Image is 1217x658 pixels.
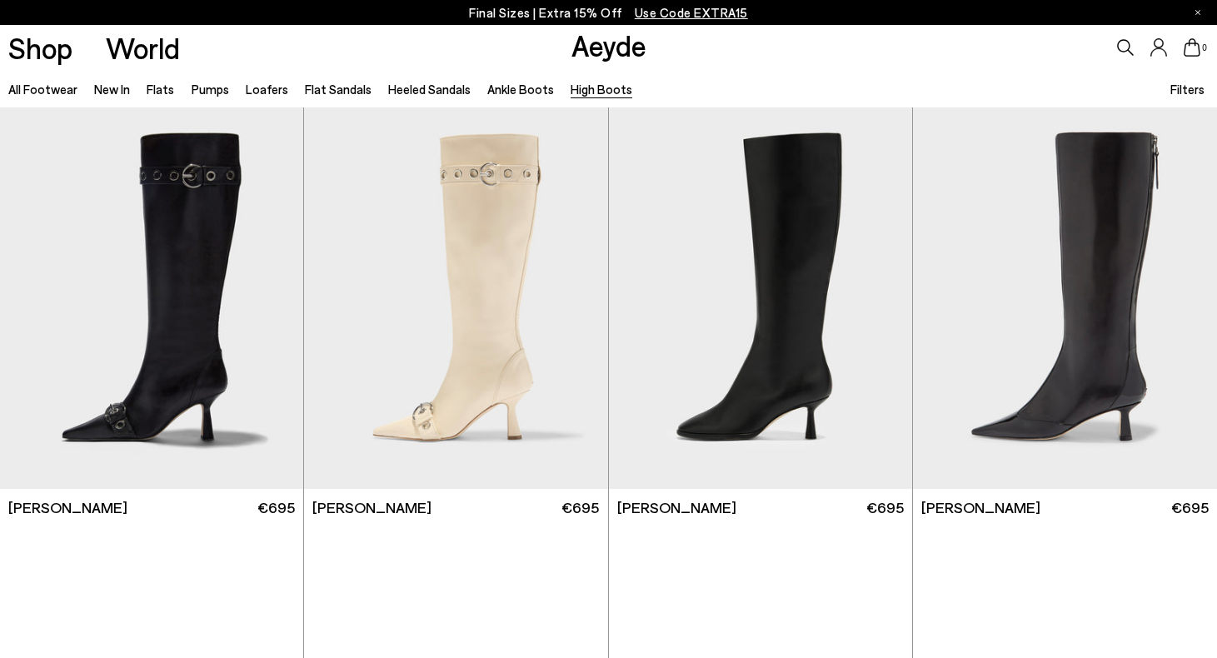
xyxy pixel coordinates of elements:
[388,82,471,97] a: Heeled Sandals
[8,497,127,518] span: [PERSON_NAME]
[469,2,748,23] p: Final Sizes | Extra 15% Off
[147,82,174,97] a: Flats
[312,497,431,518] span: [PERSON_NAME]
[866,497,904,518] span: €695
[487,82,554,97] a: Ankle Boots
[913,489,1217,526] a: [PERSON_NAME] €695
[305,82,372,97] a: Flat Sandals
[913,107,1217,489] img: Alexis Dual-Tone High Boots
[609,107,912,489] img: Catherine High Sock Boots
[617,497,736,518] span: [PERSON_NAME]
[257,497,295,518] span: €695
[1170,82,1205,97] span: Filters
[192,82,229,97] a: Pumps
[609,489,912,526] a: [PERSON_NAME] €695
[635,5,748,20] span: Navigate to /collections/ss25-final-sizes
[571,82,632,97] a: High Boots
[304,107,607,489] img: Vivian Eyelet High Boots
[571,27,646,62] a: Aeyde
[1171,497,1209,518] span: €695
[246,82,288,97] a: Loafers
[304,489,607,526] a: [PERSON_NAME] €695
[106,33,180,62] a: World
[921,497,1040,518] span: [PERSON_NAME]
[94,82,130,97] a: New In
[8,82,77,97] a: All Footwear
[1184,38,1200,57] a: 0
[8,33,72,62] a: Shop
[561,497,599,518] span: €695
[1200,43,1209,52] span: 0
